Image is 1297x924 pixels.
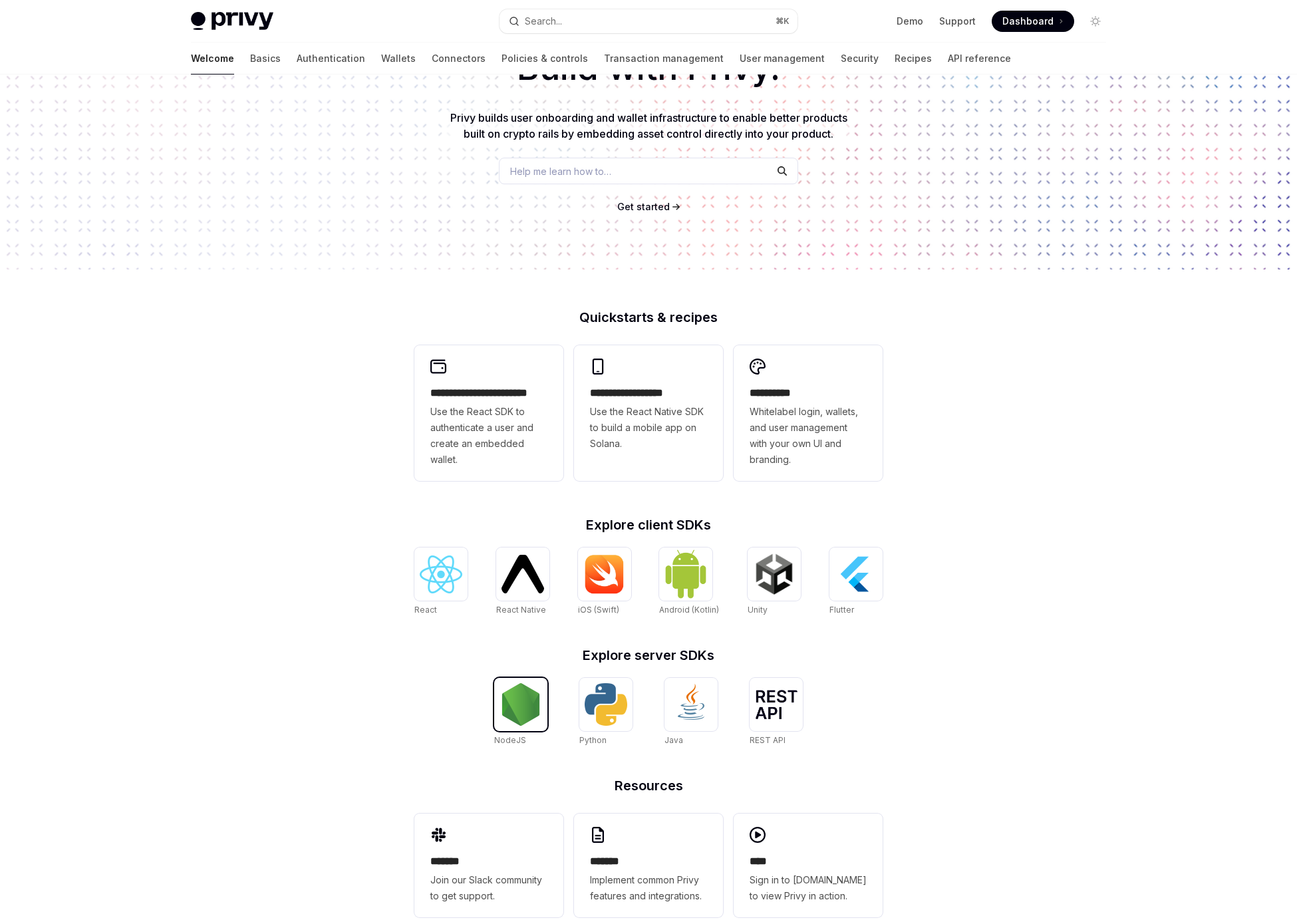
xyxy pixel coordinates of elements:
a: UnityUnity [748,547,801,617]
a: Welcome [191,43,234,75]
span: NodeJS [494,735,526,745]
a: iOS (Swift)iOS (Swift) [578,547,631,617]
img: Python [585,683,627,726]
a: REST APIREST API [750,678,803,747]
img: light logo [191,12,273,31]
img: NodeJS [500,683,542,726]
a: User management [740,43,825,75]
span: Use the React SDK to authenticate a user and create an embedded wallet. [430,404,547,468]
a: Wallets [381,43,416,75]
img: Flutter [835,553,877,595]
span: REST API [750,735,786,745]
a: ****Sign in to [DOMAIN_NAME] to view Privy in action. [734,814,883,917]
a: **** *****Whitelabel login, wallets, and user management with your own UI and branding. [734,345,883,481]
a: Connectors [432,43,486,75]
span: Join our Slack community to get support. [430,872,547,904]
button: Toggle dark mode [1085,11,1106,32]
img: Java [670,683,712,726]
span: Dashboard [1002,15,1054,28]
a: Demo [897,15,923,28]
a: Security [841,43,879,75]
a: Authentication [297,43,365,75]
span: Whitelabel login, wallets, and user management with your own UI and branding. [750,404,867,468]
span: Android (Kotlin) [659,605,719,615]
a: JavaJava [664,678,718,747]
h2: Explore server SDKs [414,649,883,662]
img: REST API [755,690,797,719]
img: Android (Kotlin) [664,549,707,599]
a: ReactReact [414,547,468,617]
a: Dashboard [992,11,1074,32]
span: Unity [748,605,768,615]
a: PythonPython [579,678,633,747]
a: Policies & controls [502,43,588,75]
a: Get started [617,200,670,214]
span: Use the React Native SDK to build a mobile app on Solana. [590,404,707,452]
a: **** **Join our Slack community to get support. [414,814,563,917]
img: Unity [753,553,795,595]
a: API reference [948,43,1011,75]
a: **** **** **** ***Use the React Native SDK to build a mobile app on Solana. [574,345,723,481]
span: React Native [496,605,546,615]
img: React [420,555,462,593]
span: Flutter [829,605,854,615]
a: **** **Implement common Privy features and integrations. [574,814,723,917]
a: Android (Kotlin)Android (Kotlin) [659,547,719,617]
a: FlutterFlutter [829,547,883,617]
h2: Resources [414,779,883,792]
span: Implement common Privy features and integrations. [590,872,707,904]
span: Help me learn how to… [510,164,611,178]
h2: Explore client SDKs [414,518,883,532]
a: Support [939,15,976,28]
span: React [414,605,437,615]
span: Get started [617,201,670,212]
a: React NativeReact Native [496,547,549,617]
a: Transaction management [604,43,724,75]
a: NodeJSNodeJS [494,678,547,747]
span: ⌘ K [776,16,790,27]
span: Python [579,735,607,745]
span: Privy builds user onboarding and wallet infrastructure to enable better products built on crypto ... [450,111,847,140]
span: iOS (Swift) [578,605,619,615]
button: Search...⌘K [500,9,797,33]
a: Recipes [895,43,932,75]
span: Java [664,735,683,745]
div: Search... [525,13,562,29]
span: Sign in to [DOMAIN_NAME] to view Privy in action. [750,872,867,904]
img: iOS (Swift) [583,554,626,594]
img: React Native [502,555,544,593]
a: Basics [250,43,281,75]
h2: Quickstarts & recipes [414,311,883,324]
